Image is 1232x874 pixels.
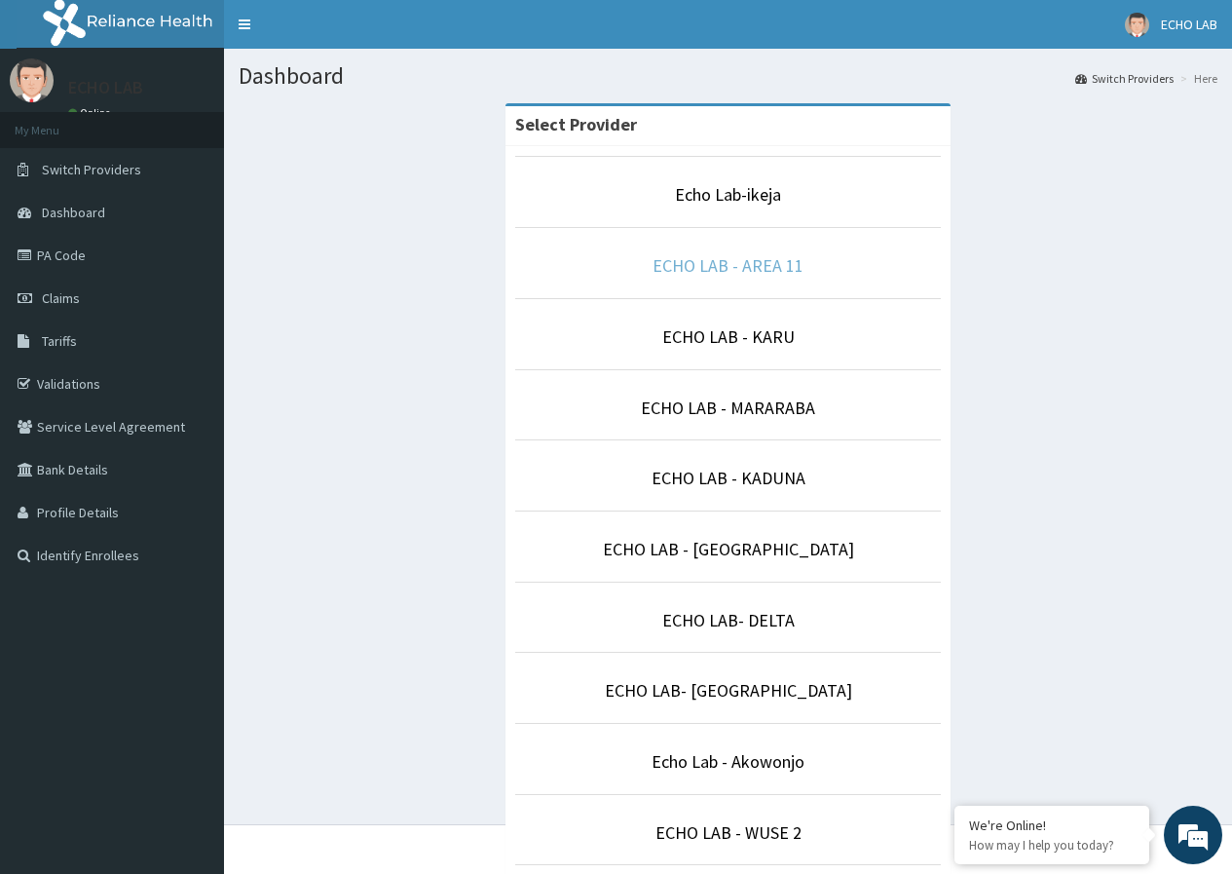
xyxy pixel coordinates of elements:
[1161,16,1217,33] span: ECHO LAB
[652,467,805,489] a: ECHO LAB - KADUNA
[603,538,854,560] a: ECHO LAB - [GEOGRAPHIC_DATA]
[605,679,852,702] a: ECHO LAB- [GEOGRAPHIC_DATA]
[969,837,1135,854] p: How may I help you today?
[655,821,802,844] a: ECHO LAB - WUSE 2
[10,58,54,102] img: User Image
[1075,70,1174,87] a: Switch Providers
[515,113,637,135] strong: Select Provider
[662,325,795,348] a: ECHO LAB - KARU
[239,63,1217,89] h1: Dashboard
[1176,70,1217,87] li: Here
[969,817,1135,834] div: We're Online!
[42,204,105,221] span: Dashboard
[641,397,815,419] a: ECHO LAB - MARARABA
[42,332,77,350] span: Tariffs
[68,79,143,96] p: ECHO LAB
[42,161,141,178] span: Switch Providers
[675,183,781,206] a: Echo Lab-ikeja
[42,289,80,307] span: Claims
[662,609,795,631] a: ECHO LAB- DELTA
[68,106,115,120] a: Online
[652,750,804,773] a: Echo Lab - Akowonjo
[1125,13,1149,37] img: User Image
[653,254,803,277] a: ECHO LAB - AREA 11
